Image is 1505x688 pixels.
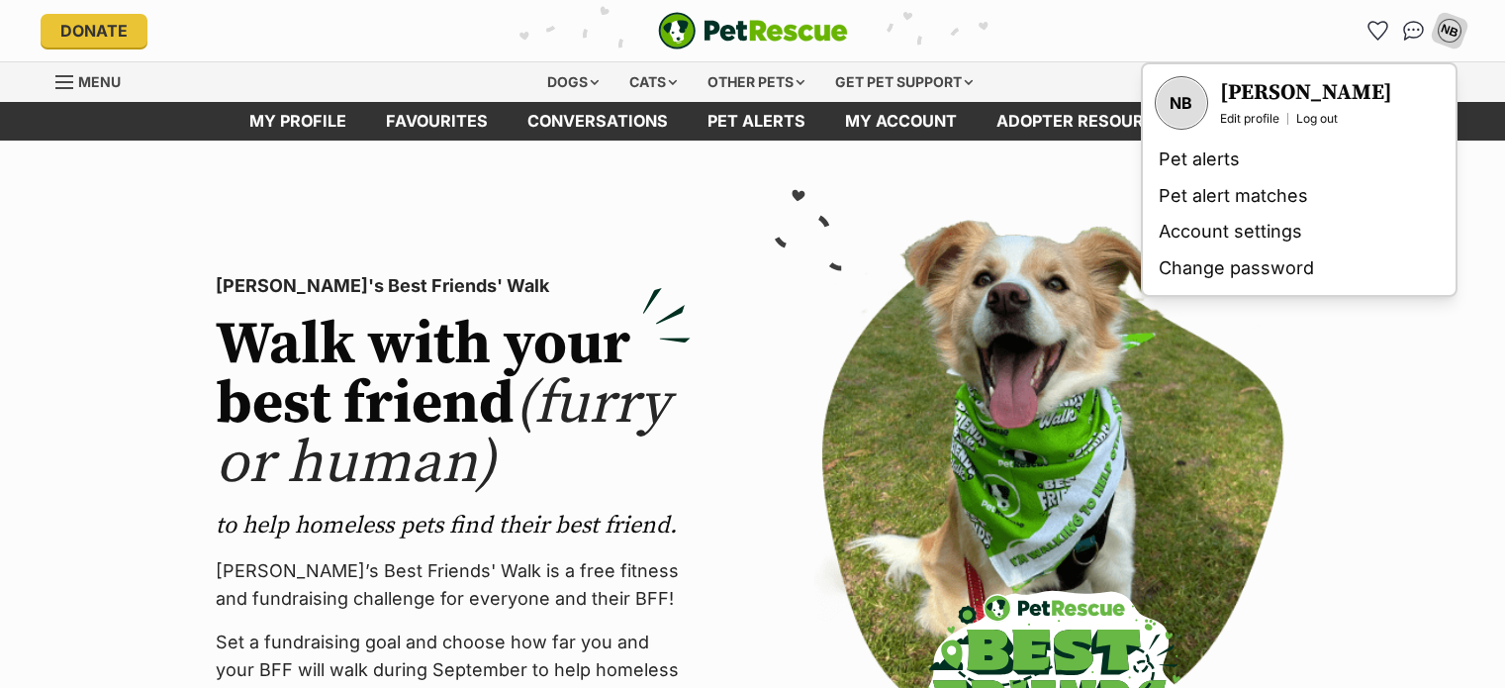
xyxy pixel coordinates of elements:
[1151,142,1448,178] a: Pet alerts
[1363,15,1394,47] a: Favourites
[1220,111,1279,127] a: Edit profile
[1363,15,1465,47] ul: Account quick links
[1398,15,1430,47] a: Conversations
[508,102,688,141] a: conversations
[688,102,825,141] a: Pet alerts
[1437,18,1462,44] div: NB
[1151,250,1448,287] a: Change password
[216,272,691,300] p: [PERSON_NAME]'s Best Friends' Walk
[216,557,691,613] p: [PERSON_NAME]’s Best Friends' Walk is a free fitness and fundraising challenge for everyone and t...
[977,102,1196,141] a: Adopter resources
[615,62,691,102] div: Cats
[658,12,848,49] a: PetRescue
[825,102,977,141] a: My account
[1296,111,1338,127] a: Log out
[216,367,670,501] span: (furry or human)
[216,316,691,494] h2: Walk with your best friend
[1429,10,1469,50] button: My account
[230,102,366,141] a: My profile
[41,14,147,48] a: Donate
[1220,79,1392,107] h3: [PERSON_NAME]
[1151,214,1448,250] a: Account settings
[1151,178,1448,215] a: Pet alert matches
[533,62,612,102] div: Dogs
[1155,76,1208,130] a: Your profile
[694,62,818,102] div: Other pets
[55,62,135,98] a: Menu
[78,73,121,90] span: Menu
[658,12,848,49] img: logo-e224e6f780fb5917bec1dbf3a21bbac754714ae5b6737aabdf751b685950b380.svg
[216,510,691,541] p: to help homeless pets find their best friend.
[1157,78,1206,128] div: NB
[821,62,987,102] div: Get pet support
[1220,79,1392,107] a: Your profile
[1403,21,1424,41] img: chat-41dd97257d64d25036548639549fe6c8038ab92f7586957e7f3b1b290dea8141.svg
[366,102,508,141] a: Favourites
